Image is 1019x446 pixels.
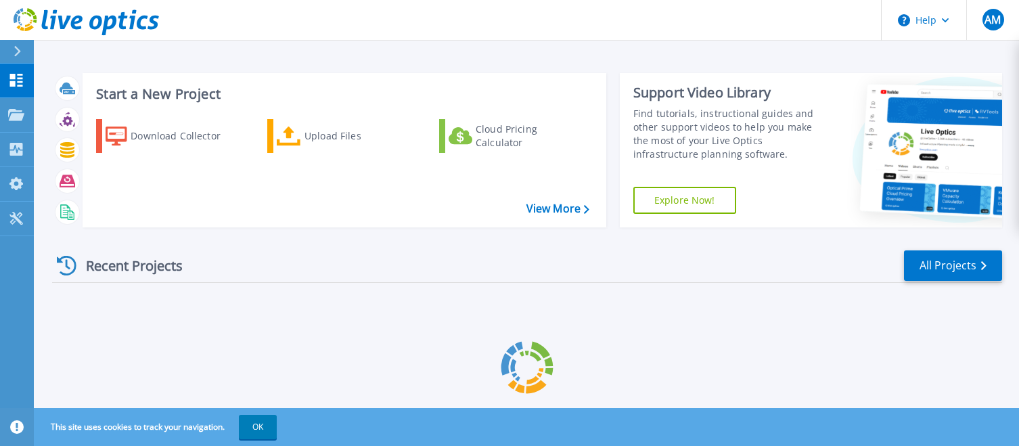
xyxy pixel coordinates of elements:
[476,122,584,150] div: Cloud Pricing Calculator
[633,107,825,161] div: Find tutorials, instructional guides and other support videos to help you make the most of your L...
[96,87,589,102] h3: Start a New Project
[267,119,418,153] a: Upload Files
[239,415,277,439] button: OK
[439,119,590,153] a: Cloud Pricing Calculator
[131,122,239,150] div: Download Collector
[52,249,201,282] div: Recent Projects
[304,122,413,150] div: Upload Files
[984,14,1001,25] span: AM
[633,187,736,214] a: Explore Now!
[904,250,1002,281] a: All Projects
[37,415,277,439] span: This site uses cookies to track your navigation.
[526,202,589,215] a: View More
[96,119,247,153] a: Download Collector
[633,84,825,102] div: Support Video Library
